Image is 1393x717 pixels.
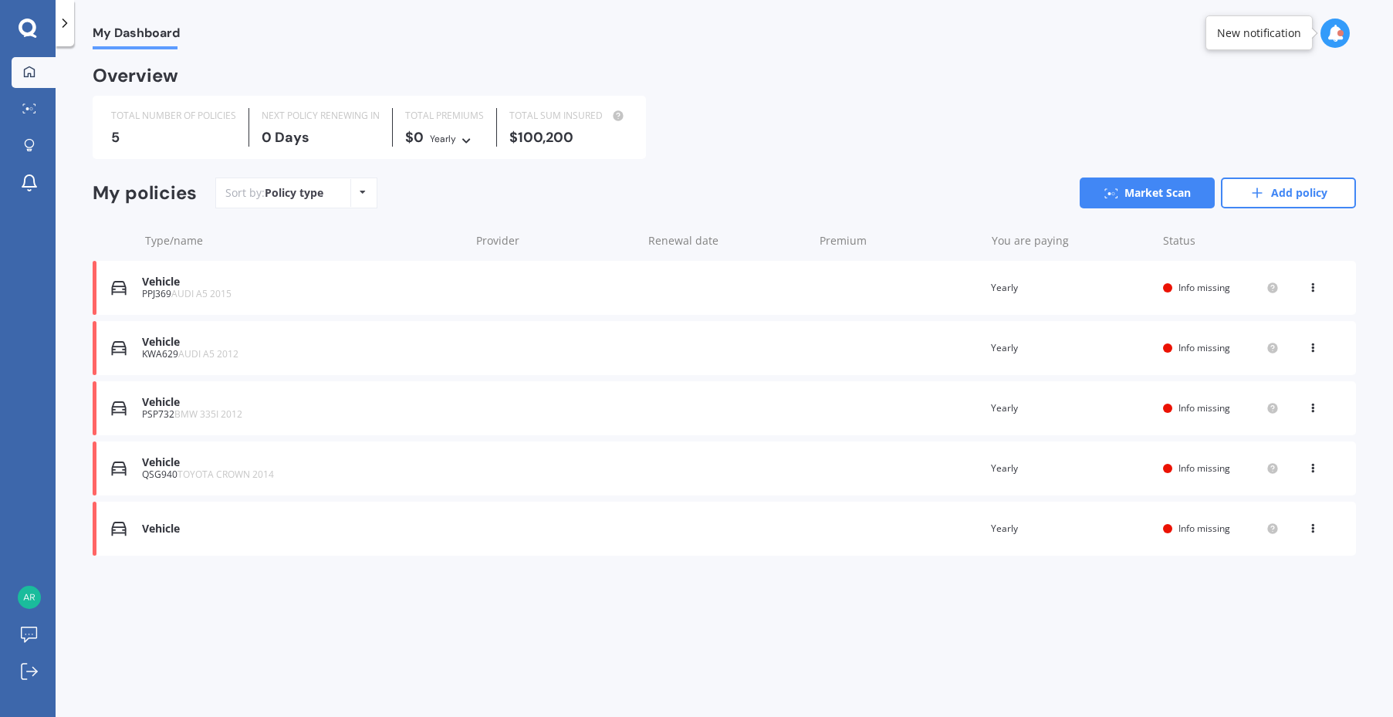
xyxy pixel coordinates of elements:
[1080,178,1215,208] a: Market Scan
[1178,341,1230,354] span: Info missing
[430,131,456,147] div: Yearly
[142,396,462,409] div: Vehicle
[820,233,979,249] div: Premium
[265,185,323,201] div: Policy type
[1178,522,1230,535] span: Info missing
[991,280,1151,296] div: Yearly
[262,108,380,123] div: NEXT POLICY RENEWING IN
[509,108,627,123] div: TOTAL SUM INSURED
[262,130,380,145] div: 0 Days
[111,108,236,123] div: TOTAL NUMBER OF POLICIES
[991,401,1151,416] div: Yearly
[174,408,242,421] span: BMW 335I 2012
[111,401,127,416] img: Vehicle
[476,233,636,249] div: Provider
[142,276,462,289] div: Vehicle
[1221,178,1356,208] a: Add policy
[992,233,1151,249] div: You are paying
[111,130,236,145] div: 5
[18,586,41,609] img: 42c473919c0141d573f516b954e7f83e
[178,468,274,481] span: TOYOTA CROWN 2014
[93,25,180,46] span: My Dashboard
[111,280,127,296] img: Vehicle
[991,521,1151,536] div: Yearly
[142,469,462,480] div: QSG940
[93,68,178,83] div: Overview
[1178,462,1230,475] span: Info missing
[1217,25,1301,41] div: New notification
[648,233,808,249] div: Renewal date
[991,340,1151,356] div: Yearly
[142,349,462,360] div: KWA629
[142,336,462,349] div: Vehicle
[1163,233,1279,249] div: Status
[142,409,462,420] div: PSP732
[145,233,464,249] div: Type/name
[171,287,232,300] span: AUDI A5 2015
[405,108,484,123] div: TOTAL PREMIUMS
[111,461,127,476] img: Vehicle
[142,289,462,299] div: PPJ369
[405,130,484,147] div: $0
[178,347,238,360] span: AUDI A5 2012
[225,185,323,201] div: Sort by:
[509,130,627,145] div: $100,200
[991,461,1151,476] div: Yearly
[1178,281,1230,294] span: Info missing
[111,521,127,536] img: Vehicle
[111,340,127,356] img: Vehicle
[142,523,462,536] div: Vehicle
[93,182,197,205] div: My policies
[1178,401,1230,414] span: Info missing
[142,456,462,469] div: Vehicle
